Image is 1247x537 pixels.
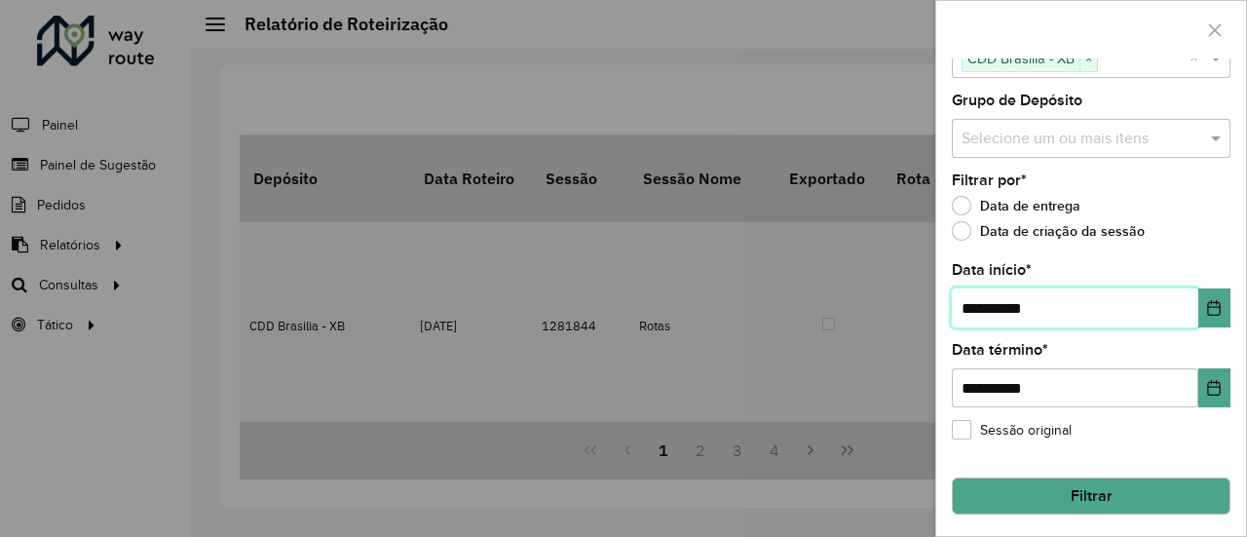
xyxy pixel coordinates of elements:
[1190,47,1206,70] span: Clear all
[1198,368,1230,407] button: Choose Date
[952,478,1230,515] button: Filtrar
[952,169,1027,192] label: Filtrar por
[952,196,1080,215] label: Data de entrega
[1198,288,1230,327] button: Choose Date
[952,221,1145,241] label: Data de criação da sessão
[963,47,1079,70] span: CDD Brasilia - XB
[952,338,1048,362] label: Data término
[952,420,1072,441] label: Sessão original
[952,258,1032,282] label: Data início
[952,89,1082,112] label: Grupo de Depósito
[1079,48,1097,71] span: ×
